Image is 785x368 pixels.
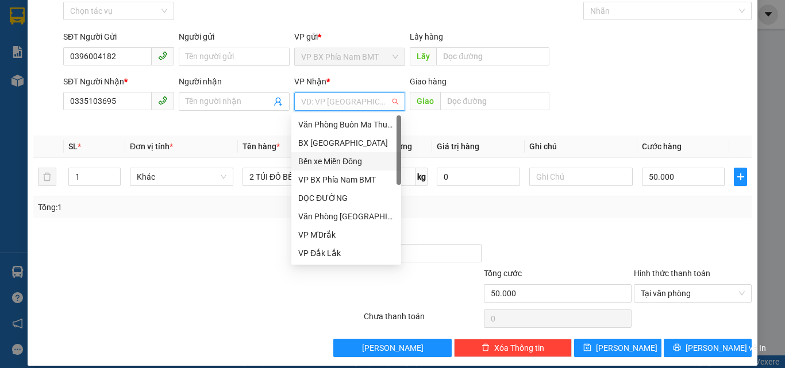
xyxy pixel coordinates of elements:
[298,155,394,168] div: Bến xe Miền Đông
[416,168,428,186] span: kg
[291,244,401,262] div: VP Đắk Lắk
[291,226,401,244] div: VP M'Drắk
[274,97,283,106] span: user-add
[596,342,657,354] span: [PERSON_NAME]
[298,137,394,149] div: BX [GEOGRAPHIC_DATA]
[484,269,522,278] span: Tổng cước
[673,343,681,352] span: printer
[10,10,90,37] div: VP BX Phía Nam BMT
[68,142,78,151] span: SL
[294,77,326,86] span: VP Nhận
[130,142,173,151] span: Đơn vị tính
[642,142,682,151] span: Cước hàng
[243,168,346,186] input: VD: Bàn, Ghế
[294,30,405,43] div: VP gửi
[437,168,520,186] input: 0
[298,210,394,223] div: Văn Phòng [GEOGRAPHIC_DATA]
[291,134,401,152] div: BX Tây Ninh
[98,53,166,94] span: CHƠN THÀNH
[98,60,115,72] span: DĐ:
[362,342,424,354] span: [PERSON_NAME]
[686,342,766,354] span: [PERSON_NAME] và In
[410,77,447,86] span: Giao hàng
[158,96,167,105] span: phone
[38,168,56,186] button: delete
[482,343,490,352] span: delete
[734,168,747,186] button: plus
[333,339,451,357] button: [PERSON_NAME]
[98,10,179,37] div: DỌC ĐƯỜNG
[583,343,591,352] span: save
[440,92,549,110] input: Dọc đường
[98,37,179,53] div: 0932495499
[243,142,280,151] span: Tên hàng
[63,75,174,88] div: SĐT Người Nhận
[494,342,544,354] span: Xóa Thông tin
[291,207,401,226] div: Văn Phòng Tân Phú
[574,339,662,357] button: save[PERSON_NAME]
[634,269,710,278] label: Hình thức thanh toán
[525,135,637,158] th: Ghi chú
[298,247,394,259] div: VP Đắk Lắk
[179,75,290,88] div: Người nhận
[294,112,405,125] div: Văn phòng không hợp lệ
[410,92,440,110] span: Giao
[10,11,28,23] span: Gửi:
[363,310,483,330] div: Chưa thanh toán
[641,285,745,302] span: Tại văn phòng
[10,37,90,53] div: 0906452121
[179,30,290,43] div: Người gửi
[38,201,304,214] div: Tổng: 1
[437,142,479,151] span: Giá trị hàng
[664,339,752,357] button: printer[PERSON_NAME] và In
[410,47,436,65] span: Lấy
[98,11,126,23] span: Nhận:
[301,48,398,65] span: VP BX Phía Nam BMT
[529,168,633,186] input: Ghi Chú
[454,339,572,357] button: deleteXóa Thông tin
[298,118,394,131] div: Văn Phòng Buôn Ma Thuột
[436,47,549,65] input: Dọc đường
[298,173,394,186] div: VP BX Phía Nam BMT
[291,189,401,207] div: DỌC ĐƯỜNG
[158,51,167,60] span: phone
[291,152,401,171] div: Bến xe Miền Đông
[298,228,394,241] div: VP M'Drắk
[410,32,443,41] span: Lấy hàng
[734,172,746,181] span: plus
[298,192,394,204] div: DỌC ĐƯỜNG
[137,168,226,185] span: Khác
[291,171,401,189] div: VP BX Phía Nam BMT
[63,30,174,43] div: SĐT Người Gửi
[291,115,401,134] div: Văn Phòng Buôn Ma Thuột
